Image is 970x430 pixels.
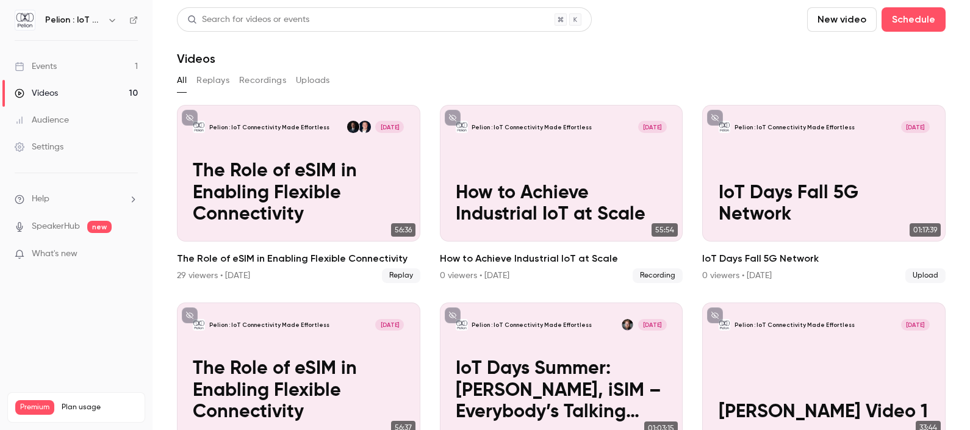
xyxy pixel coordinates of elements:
span: Recording [633,268,683,283]
a: IoT Days Fall 5G NetworkPelion : IoT Connectivity Made Effortless[DATE]IoT Days Fall 5G Network01... [702,105,946,283]
span: 56:36 [391,223,415,237]
li: The Role of eSIM in Enabling Flexible Connectivity [177,105,420,283]
p: Pelion : IoT Connectivity Made Effortless [472,123,592,131]
h1: Videos [177,51,215,66]
p: Pelion : IoT Connectivity Made Effortless [735,123,855,131]
p: IoT Days Summer: [PERSON_NAME], iSIM – Everybody’s Talking Subscriber Identity Modules [456,358,667,423]
span: [DATE] [901,319,930,331]
span: Help [32,193,49,206]
button: Recordings [239,71,286,90]
img: IoT Days Fall 5G Network [719,121,731,133]
span: Replay [382,268,420,283]
img: IoT Days Summer: eSIM, iSIM – Everybody’s Talking Subscriber Identity Modules [456,319,468,331]
img: Fredrik Stålbrand [347,121,359,133]
span: Upload [905,268,946,283]
img: Pelion : IoT Connectivity Made Effortless [15,10,35,30]
p: Pelion : IoT Connectivity Made Effortless [209,321,329,329]
button: Replays [196,71,229,90]
button: unpublished [445,110,461,126]
a: How to Achieve Industrial IoT at Scale Pelion : IoT Connectivity Made Effortless[DATE]How to Achi... [440,105,683,283]
section: Videos [177,7,946,423]
button: unpublished [445,307,461,323]
img: The Role of eSIM in Enabling Flexible Connectivity [193,121,205,133]
p: IoT Days Fall 5G Network [719,182,930,226]
div: Search for videos or events [187,13,309,26]
button: unpublished [182,307,198,323]
li: How to Achieve Industrial IoT at Scale [440,105,683,283]
h6: Pelion : IoT Connectivity Made Effortless [45,14,102,26]
div: 29 viewers • [DATE] [177,270,250,282]
span: Premium [15,400,54,415]
img: How to Achieve Industrial IoT at Scale [456,121,468,133]
p: Pelion : IoT Connectivity Made Effortless [209,123,329,131]
button: Uploads [296,71,330,90]
div: Videos [15,87,58,99]
button: All [177,71,187,90]
button: unpublished [707,110,723,126]
a: SpeakerHub [32,220,80,233]
div: 0 viewers • [DATE] [440,270,509,282]
h2: How to Achieve Industrial IoT at Scale [440,251,683,266]
span: 01:17:39 [910,223,941,237]
button: New video [807,7,877,32]
li: IoT Days Fall 5G Network [702,105,946,283]
p: Pelion : IoT Connectivity Made Effortless [472,321,592,329]
iframe: Noticeable Trigger [123,249,138,260]
li: help-dropdown-opener [15,193,138,206]
span: [DATE] [638,319,667,331]
div: 0 viewers • [DATE] [702,270,772,282]
span: [DATE] [375,121,404,133]
p: The Role of eSIM in Enabling Flexible Connectivity [193,160,404,226]
p: Pelion : IoT Connectivity Made Effortless [735,321,855,329]
button: Schedule [882,7,946,32]
span: [DATE] [901,121,930,133]
a: The Role of eSIM in Enabling Flexible Connectivity Pelion : IoT Connectivity Made EffortlessNiall... [177,105,420,283]
div: Settings [15,141,63,153]
p: The Role of eSIM in Enabling Flexible Connectivity [193,358,404,423]
button: unpublished [707,307,723,323]
span: Plan usage [62,403,137,412]
button: unpublished [182,110,198,126]
img: Alan Tait [622,319,634,331]
span: [DATE] [375,319,404,331]
div: Audience [15,114,69,126]
img: Alan Video 1 [719,319,731,331]
img: Niall Strachan [359,121,371,133]
h2: The Role of eSIM in Enabling Flexible Connectivity [177,251,420,266]
span: What's new [32,248,77,260]
p: [PERSON_NAME] Video 1 [719,401,930,423]
div: Events [15,60,57,73]
img: The Role of eSIM in Enabling Flexible Connectivity [193,319,205,331]
h2: IoT Days Fall 5G Network [702,251,946,266]
span: new [87,221,112,233]
span: 55:54 [652,223,678,237]
p: How to Achieve Industrial IoT at Scale [456,182,667,226]
span: [DATE] [638,121,667,133]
